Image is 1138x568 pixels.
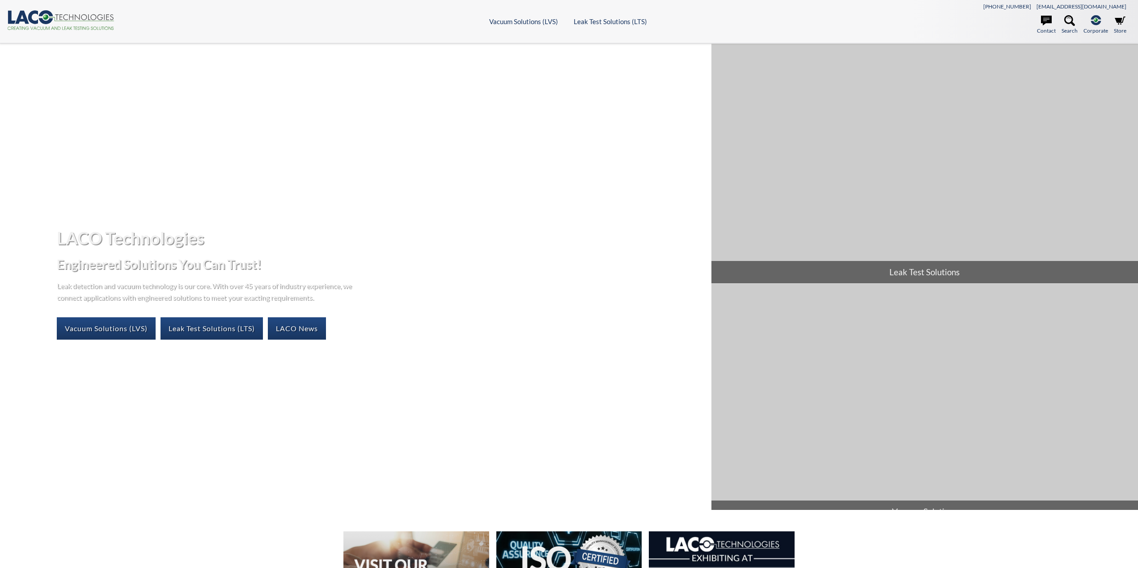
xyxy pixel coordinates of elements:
span: Corporate [1083,26,1108,35]
a: Vacuum Solutions (LVS) [57,317,156,340]
a: Leak Test Solutions (LTS) [574,17,647,25]
a: Leak Test Solutions (LTS) [161,317,263,340]
span: Leak Test Solutions [711,261,1138,283]
a: Store [1114,15,1126,35]
a: LACO News [268,317,326,340]
a: [EMAIL_ADDRESS][DOMAIN_NAME] [1036,3,1126,10]
a: Vacuum Solutions [711,284,1138,523]
p: Leak detection and vacuum technology is our core. With over 45 years of industry experience, we c... [57,280,356,303]
span: Vacuum Solutions [711,501,1138,523]
h1: LACO Technologies [57,227,704,249]
a: Contact [1037,15,1056,35]
a: [PHONE_NUMBER] [983,3,1031,10]
a: Search [1062,15,1078,35]
h2: Engineered Solutions You Can Trust! [57,256,704,273]
a: Leak Test Solutions [711,44,1138,283]
a: Vacuum Solutions (LVS) [489,17,558,25]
